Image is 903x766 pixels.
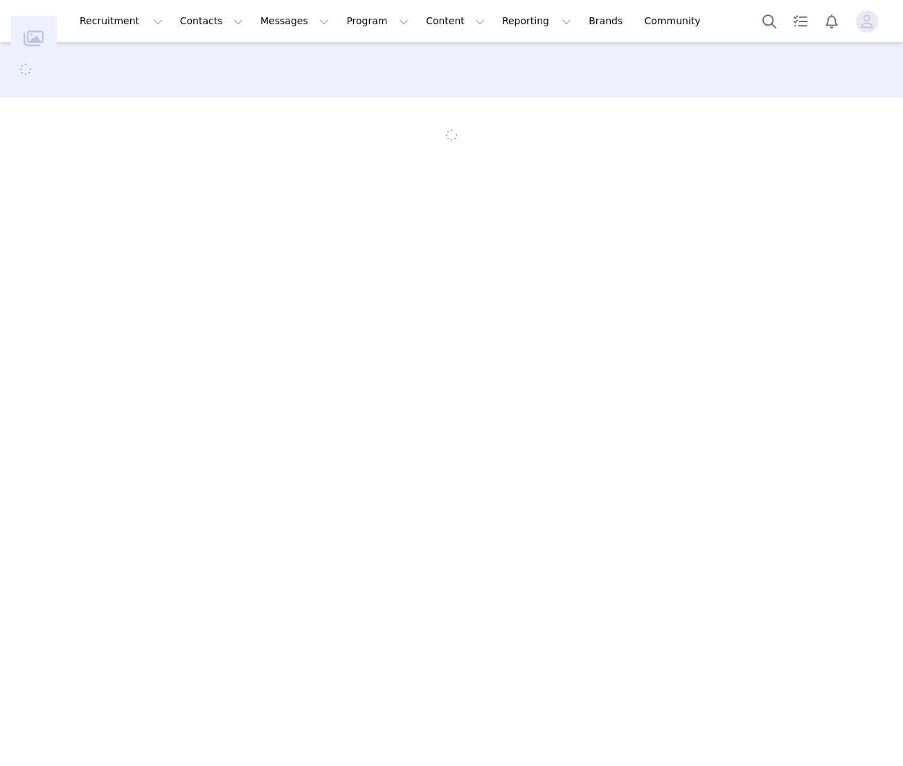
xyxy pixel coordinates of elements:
a: Tasks [785,6,816,37]
button: Content [418,6,493,37]
div: avatar [860,10,873,33]
button: Profile [848,10,892,33]
button: Program [338,6,417,37]
a: Community [636,6,715,37]
button: Contacts [172,6,251,37]
button: Notifications [816,6,847,37]
button: Messages [252,6,337,37]
a: Brands [580,6,635,37]
button: Reporting [494,6,580,37]
button: Search [754,6,785,37]
button: Recruitment [71,6,171,37]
